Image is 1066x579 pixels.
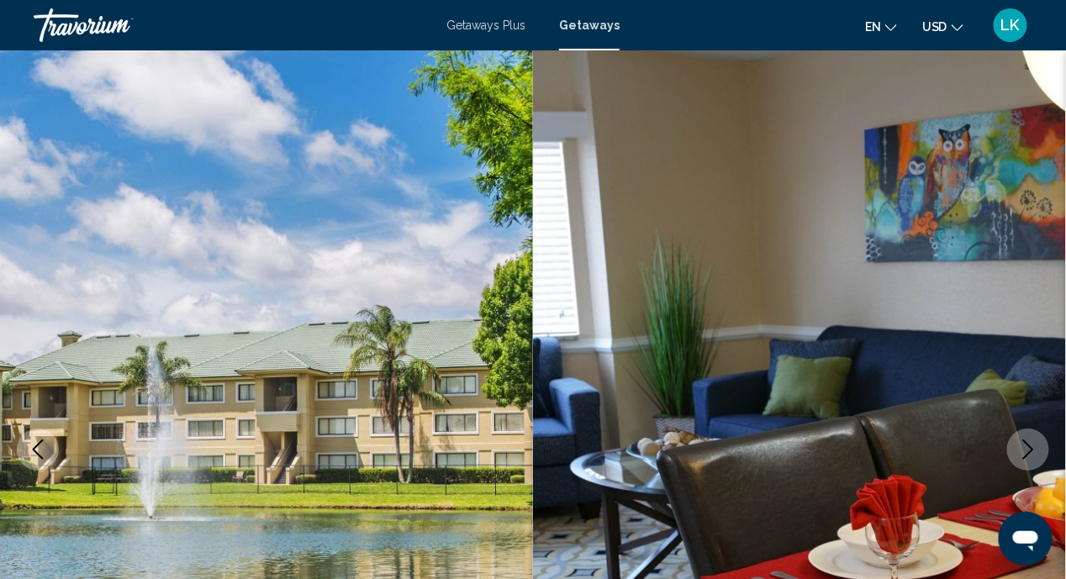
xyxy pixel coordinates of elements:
button: Previous image [17,429,59,471]
iframe: Button to launch messaging window [999,512,1053,566]
span: en [865,20,881,34]
button: Change currency [922,14,963,39]
button: User Menu [989,8,1032,43]
a: Getaways Plus [446,18,525,32]
button: Change language [865,14,897,39]
button: Next image [1007,429,1049,471]
span: LK [1001,17,1020,34]
span: USD [922,20,947,34]
a: Getaways [559,18,620,32]
a: Travorium [34,8,430,42]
